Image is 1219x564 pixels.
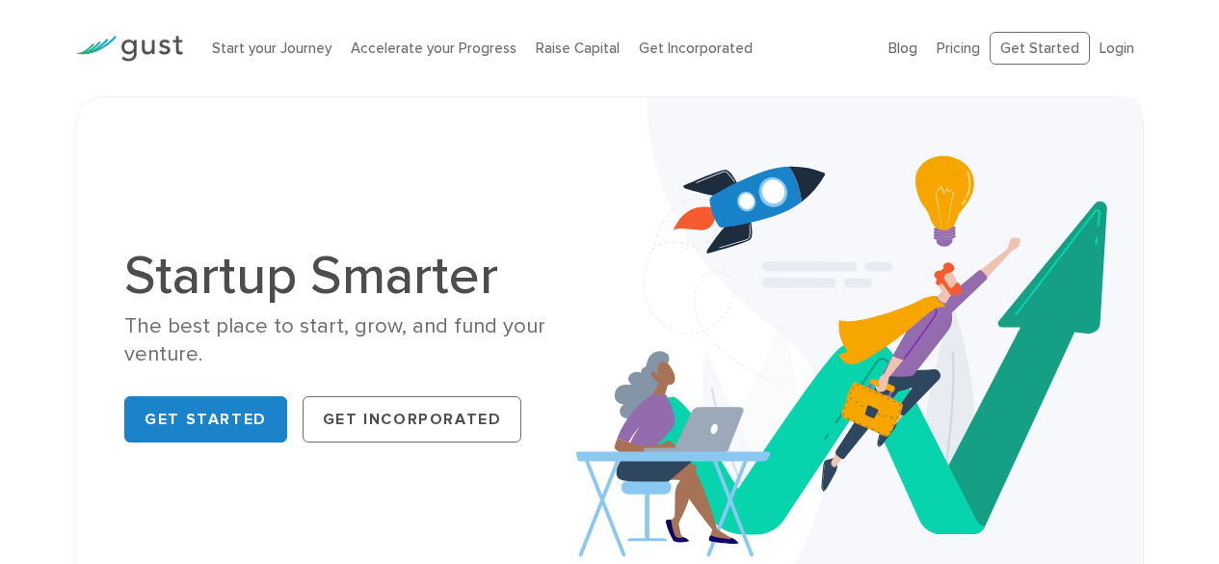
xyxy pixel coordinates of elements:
[303,396,522,443] a: Get Incorporated
[888,40,917,57] a: Blog
[990,32,1090,66] a: Get Started
[639,40,753,57] a: Get Incorporated
[937,40,980,57] a: Pricing
[124,396,287,443] a: Get Started
[124,312,595,369] div: The best place to start, grow, and fund your venture.
[351,40,517,57] a: Accelerate your Progress
[536,40,620,57] a: Raise Capital
[75,36,183,62] img: Gust Logo
[124,249,595,303] h1: Startup Smarter
[212,40,331,57] a: Start your Journey
[1100,40,1134,57] a: Login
